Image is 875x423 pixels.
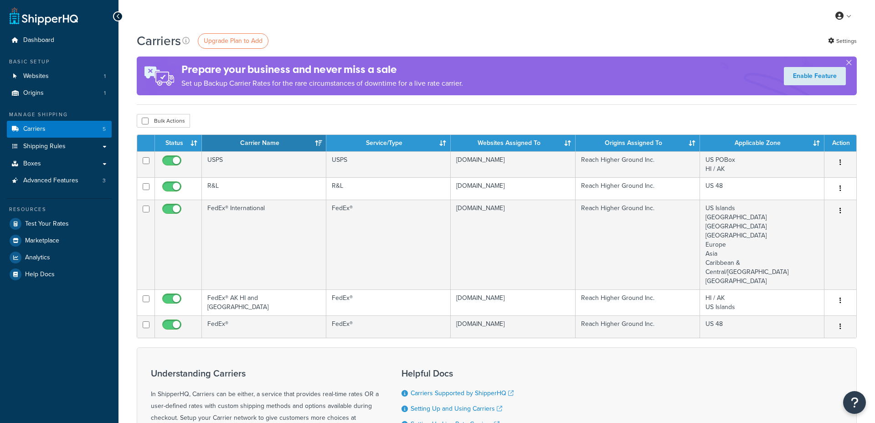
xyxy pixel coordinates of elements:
th: Service/Type: activate to sort column ascending [326,135,451,151]
th: Status: activate to sort column ascending [155,135,202,151]
li: Origins [7,85,112,102]
div: Basic Setup [7,58,112,66]
a: Upgrade Plan to Add [198,33,268,49]
a: Analytics [7,249,112,266]
td: US POBox HI / AK [700,151,824,177]
th: Origins Assigned To: activate to sort column ascending [576,135,700,151]
td: Reach Higher Ground Inc. [576,200,700,289]
td: [DOMAIN_NAME] [451,315,575,338]
td: US Islands [GEOGRAPHIC_DATA] [GEOGRAPHIC_DATA] [GEOGRAPHIC_DATA] Europe Asia Caribbean & Central/... [700,200,824,289]
a: Shipping Rules [7,138,112,155]
td: R&L [202,177,326,200]
span: Analytics [25,254,50,262]
span: Shipping Rules [23,143,66,150]
td: Reach Higher Ground Inc. [576,177,700,200]
td: R&L [326,177,451,200]
td: Reach Higher Ground Inc. [576,151,700,177]
h3: Helpful Docs [401,368,520,378]
td: [DOMAIN_NAME] [451,289,575,315]
span: Marketplace [25,237,59,245]
li: Advanced Features [7,172,112,189]
td: US 48 [700,315,824,338]
img: ad-rules-rateshop-fe6ec290ccb7230408bd80ed9643f0289d75e0ffd9eb532fc0e269fcd187b520.png [137,57,181,95]
td: [DOMAIN_NAME] [451,200,575,289]
li: Carriers [7,121,112,138]
td: FedEx® [326,289,451,315]
span: 3 [103,177,106,185]
h3: Understanding Carriers [151,368,379,378]
span: 1 [104,72,106,80]
td: USPS [326,151,451,177]
span: 1 [104,89,106,97]
span: Carriers [23,125,46,133]
td: Reach Higher Ground Inc. [576,289,700,315]
span: Websites [23,72,49,80]
td: HI / AK US Islands [700,289,824,315]
td: FedEx® International [202,200,326,289]
td: FedEx® [202,315,326,338]
a: ShipperHQ Home [10,7,78,25]
td: [DOMAIN_NAME] [451,151,575,177]
a: Dashboard [7,32,112,49]
td: US 48 [700,177,824,200]
span: Test Your Rates [25,220,69,228]
a: Advanced Features 3 [7,172,112,189]
a: Websites 1 [7,68,112,85]
a: Settings [828,35,857,47]
td: [DOMAIN_NAME] [451,177,575,200]
span: 5 [103,125,106,133]
a: Carriers Supported by ShipperHQ [411,388,514,398]
p: Set up Backup Carrier Rates for the rare circumstances of downtime for a live rate carrier. [181,77,463,90]
span: Advanced Features [23,177,78,185]
td: Reach Higher Ground Inc. [576,315,700,338]
a: Setting Up and Using Carriers [411,404,502,413]
th: Action [824,135,856,151]
span: Dashboard [23,36,54,44]
td: FedEx® AK HI and [GEOGRAPHIC_DATA] [202,289,326,315]
h1: Carriers [137,32,181,50]
span: Origins [23,89,44,97]
li: Websites [7,68,112,85]
button: Open Resource Center [843,391,866,414]
th: Websites Assigned To: activate to sort column ascending [451,135,575,151]
th: Carrier Name: activate to sort column ascending [202,135,326,151]
a: Enable Feature [784,67,846,85]
td: FedEx® [326,315,451,338]
a: Boxes [7,155,112,172]
a: Test Your Rates [7,216,112,232]
a: Marketplace [7,232,112,249]
th: Applicable Zone: activate to sort column ascending [700,135,824,151]
button: Bulk Actions [137,114,190,128]
a: Origins 1 [7,85,112,102]
div: Resources [7,206,112,213]
h4: Prepare your business and never miss a sale [181,62,463,77]
a: Help Docs [7,266,112,283]
span: Boxes [23,160,41,168]
span: Upgrade Plan to Add [204,36,262,46]
span: Help Docs [25,271,55,279]
div: Manage Shipping [7,111,112,119]
td: FedEx® [326,200,451,289]
a: Carriers 5 [7,121,112,138]
td: USPS [202,151,326,177]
